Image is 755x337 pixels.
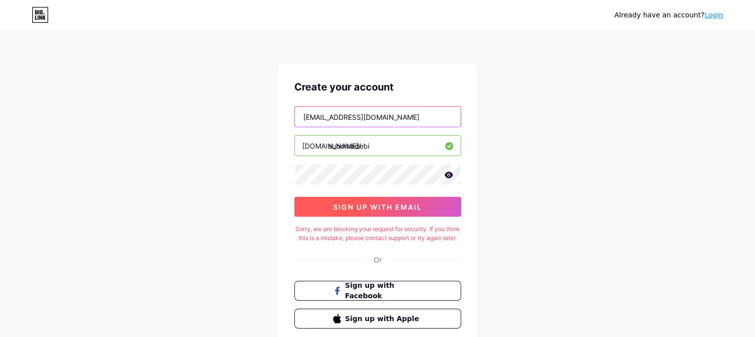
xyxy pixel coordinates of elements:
[294,80,461,94] div: Create your account
[294,309,461,329] button: Sign up with Apple
[295,107,461,127] input: Email
[294,197,461,217] button: sign up with email
[704,11,723,19] a: Login
[615,10,723,20] div: Already have an account?
[345,314,422,324] span: Sign up with Apple
[345,280,422,301] span: Sign up with Facebook
[302,141,361,151] div: [DOMAIN_NAME]/
[333,203,422,211] span: sign up with email
[295,136,461,156] input: username
[374,254,382,265] div: Or
[294,225,461,243] div: Sorry, we are blocking your request for security. If you think this is a mistake, please contact ...
[294,281,461,301] button: Sign up with Facebook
